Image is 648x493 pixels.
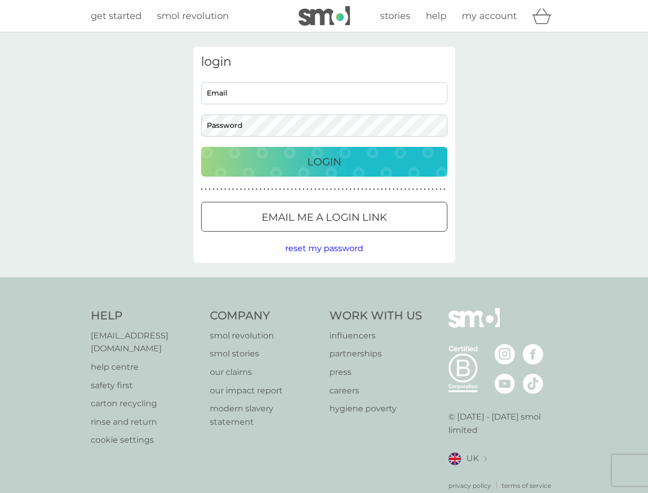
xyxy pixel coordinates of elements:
[400,187,402,192] p: ●
[329,384,422,397] p: careers
[329,366,422,379] p: press
[440,187,442,192] p: ●
[91,308,200,324] h4: Help
[285,243,363,253] span: reset my password
[244,187,246,192] p: ●
[221,187,223,192] p: ●
[326,187,328,192] p: ●
[448,308,500,343] img: smol
[322,187,324,192] p: ●
[408,187,410,192] p: ●
[338,187,340,192] p: ●
[201,187,203,192] p: ●
[428,187,430,192] p: ●
[329,402,422,415] a: hygiene poverty
[283,187,285,192] p: ●
[358,187,360,192] p: ●
[224,187,226,192] p: ●
[310,187,312,192] p: ●
[484,456,487,462] img: select a new location
[91,329,200,355] a: [EMAIL_ADDRESS][DOMAIN_NAME]
[201,54,447,69] h3: login
[349,187,351,192] p: ●
[260,187,262,192] p: ●
[205,187,207,192] p: ●
[318,187,320,192] p: ●
[209,187,211,192] p: ●
[397,187,399,192] p: ●
[448,481,491,490] a: privacy policy
[295,187,297,192] p: ●
[495,344,515,365] img: visit the smol Instagram page
[91,379,200,392] p: safety first
[91,361,200,374] a: help centre
[157,10,229,22] span: smol revolution
[228,187,230,192] p: ●
[299,187,301,192] p: ●
[369,187,371,192] p: ●
[212,187,214,192] p: ●
[502,481,551,490] p: terms of service
[210,329,319,343] a: smol revolution
[271,187,273,192] p: ●
[299,6,350,26] img: smol
[157,9,229,24] a: smol revolution
[346,187,348,192] p: ●
[342,187,344,192] p: ●
[329,329,422,343] a: influencers
[424,187,426,192] p: ●
[443,187,445,192] p: ●
[334,187,336,192] p: ●
[381,187,383,192] p: ●
[279,187,281,192] p: ●
[201,202,447,232] button: Email me a login link
[495,373,515,394] img: visit the smol Youtube page
[91,10,142,22] span: get started
[210,402,319,428] a: modern slavery statement
[416,187,418,192] p: ●
[523,373,543,394] img: visit the smol Tiktok page
[377,187,379,192] p: ●
[217,187,219,192] p: ●
[236,187,238,192] p: ●
[287,187,289,192] p: ●
[329,347,422,361] a: partnerships
[365,187,367,192] p: ●
[210,308,319,324] h4: Company
[91,397,200,410] a: carton recycling
[232,187,234,192] p: ●
[466,452,479,465] span: UK
[462,9,517,24] a: my account
[240,187,242,192] p: ●
[248,187,250,192] p: ●
[412,187,414,192] p: ●
[354,187,356,192] p: ●
[373,187,375,192] p: ●
[307,154,341,170] p: Login
[420,187,422,192] p: ●
[426,10,446,22] span: help
[91,433,200,447] a: cookie settings
[380,10,410,22] span: stories
[380,9,410,24] a: stories
[448,452,461,465] img: UK flag
[210,366,319,379] a: our claims
[210,347,319,361] a: smol stories
[389,187,391,192] p: ●
[275,187,277,192] p: ●
[404,187,406,192] p: ●
[392,187,395,192] p: ●
[436,187,438,192] p: ●
[426,9,446,24] a: help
